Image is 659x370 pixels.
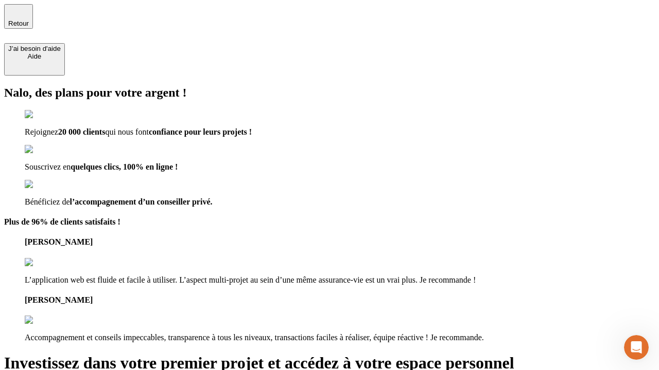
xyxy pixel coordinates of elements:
img: checkmark [25,145,69,154]
h4: Plus de 96% de clients satisfaits ! [4,217,655,227]
iframe: Intercom live chat [624,335,649,360]
img: checkmark [25,110,69,119]
h2: Nalo, des plans pour votre argent ! [4,86,655,100]
span: qui nous font [105,127,148,136]
span: Retour [8,20,29,27]
button: Retour [4,4,33,29]
span: Rejoignez [25,127,58,136]
span: confiance pour leurs projets ! [149,127,252,136]
span: Bénéficiez de [25,197,70,206]
h4: [PERSON_NAME] [25,237,655,247]
p: Accompagnement et conseils impeccables, transparence à tous les niveaux, transactions faciles à r... [25,333,655,342]
img: reviews stars [25,316,76,325]
img: reviews stars [25,258,76,267]
span: Souscrivez en [25,162,71,171]
h4: [PERSON_NAME] [25,295,655,305]
span: l’accompagnement d’un conseiller privé. [70,197,213,206]
div: Aide [8,52,61,60]
img: checkmark [25,180,69,189]
p: L’application web est fluide et facile à utiliser. L’aspect multi-projet au sein d’une même assur... [25,275,655,285]
button: J’ai besoin d'aideAide [4,43,65,76]
span: quelques clics, 100% en ligne ! [71,162,178,171]
div: J’ai besoin d'aide [8,45,61,52]
span: 20 000 clients [58,127,106,136]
